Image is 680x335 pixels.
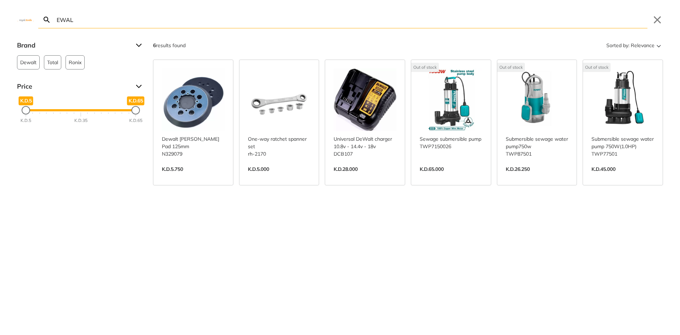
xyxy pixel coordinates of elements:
[21,117,31,124] div: K.D.5
[497,63,525,72] div: Out of stock
[654,41,663,50] svg: Sort
[411,63,439,72] div: Out of stock
[17,81,130,92] span: Price
[47,56,58,69] span: Total
[17,55,40,69] button: Dewalt
[20,56,36,69] span: Dewalt
[17,18,34,21] img: Close
[42,16,51,24] svg: Search
[44,55,61,69] button: Total
[129,117,142,124] div: K.D.65
[631,40,654,51] span: Relevance
[74,117,87,124] div: K.D.35
[605,40,663,51] button: Sorted by:Relevance Sort
[55,11,647,28] input: Search…
[17,40,130,51] span: Brand
[583,63,611,72] div: Out of stock
[652,14,663,26] button: Close
[153,40,186,51] div: results found
[153,42,156,49] strong: 6
[66,55,85,69] button: Ronix
[69,56,81,69] span: Ronix
[131,106,140,115] div: Maximum Price
[22,106,30,115] div: Minimum Price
